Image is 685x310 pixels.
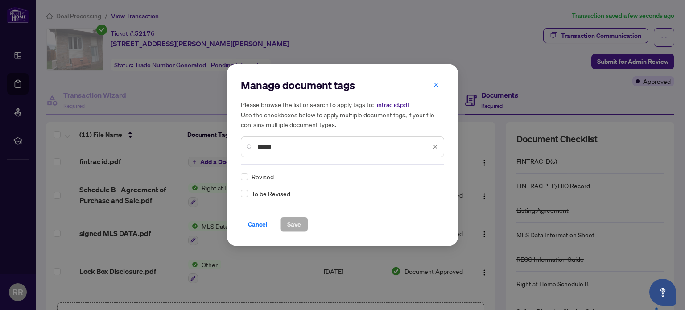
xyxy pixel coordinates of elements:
[241,78,444,92] h2: Manage document tags
[241,217,275,232] button: Cancel
[252,172,274,182] span: Revised
[649,279,676,306] button: Open asap
[248,217,268,231] span: Cancel
[280,217,308,232] button: Save
[433,82,439,88] span: close
[241,99,444,129] h5: Please browse the list or search to apply tags to: Use the checkboxes below to apply multiple doc...
[252,189,290,198] span: To be Revised
[375,101,409,109] span: fintrac id.pdf
[432,144,438,150] span: close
